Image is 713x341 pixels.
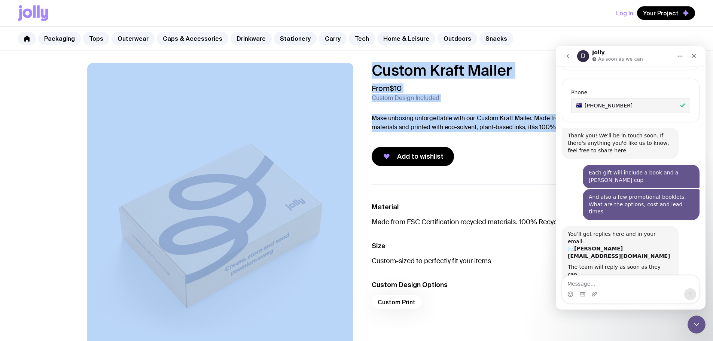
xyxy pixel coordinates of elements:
[372,241,626,250] h3: Size
[372,63,626,78] h1: Custom Kraft Mailer
[38,32,81,45] a: Packaging
[274,32,317,45] a: Stationery
[637,6,695,20] button: Your Project
[643,9,679,17] span: Your Project
[231,32,272,45] a: Drinkware
[372,147,454,166] button: Add to wishlist
[688,316,706,334] iframe: Intercom live chat
[397,152,444,161] span: Add to wishlist
[83,32,109,45] a: Tops
[479,32,513,45] a: Snacks
[372,114,626,132] p: Make unboxing unforgettable with our Custom Kraft Mailer. Made from 67% recycled materials and pr...
[112,32,155,45] a: Outerwear
[349,32,375,45] a: Tech
[377,32,435,45] a: Home & Leisure
[390,83,402,93] span: $10
[157,32,228,45] a: Caps & Accessories
[616,6,633,20] button: Log In
[319,32,347,45] a: Carry
[372,94,439,102] span: Custom Design Included
[438,32,477,45] a: Outdoors
[556,46,706,310] iframe: Intercom live chat
[372,217,626,226] p: Made from FSC Certification recycled materials. 100% Recyclable
[372,84,402,93] span: From
[372,280,626,289] h3: Custom Design Options
[372,203,626,211] h3: Material
[372,256,626,265] p: Custom-sized to perfectly fit your items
